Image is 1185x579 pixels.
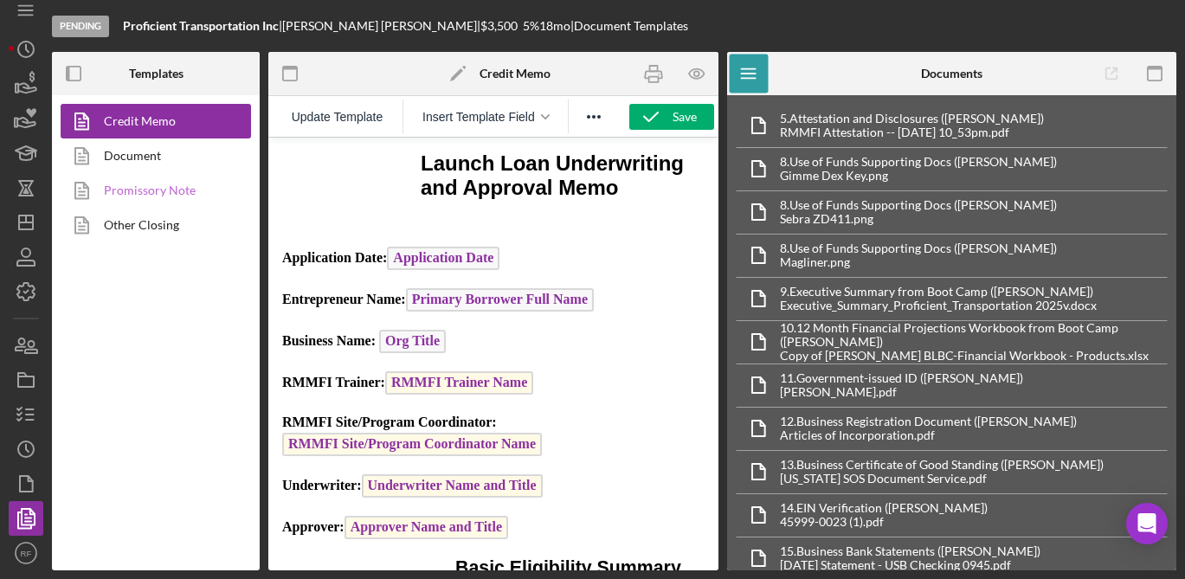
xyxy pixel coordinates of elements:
div: 15. Business Bank Statements ([PERSON_NAME]) [780,544,1040,558]
div: Sebra ZD411.png [780,212,1057,226]
div: 45999-0023 (1).pdf [780,515,988,529]
div: 8. Use of Funds Supporting Docs ([PERSON_NAME]) [780,241,1057,255]
button: Insert Template Field [414,105,558,129]
b: Credit Memo [480,67,551,80]
span: Update Template [292,110,383,124]
div: RMMFI Attestation -- [DATE] 10_53pm.pdf [780,125,1044,139]
div: 13. Business Certificate of Good Standing ([PERSON_NAME]) [780,458,1104,472]
div: [DATE] Statement - USB Checking 0945.pdf [780,558,1040,572]
b: Documents [921,67,982,80]
div: 9. Executive Summary from Boot Camp ([PERSON_NAME]) [780,285,1097,299]
div: 5. Attestation and Disclosures ([PERSON_NAME]) [780,112,1044,125]
div: 12. Business Registration Document ([PERSON_NAME]) [780,415,1077,428]
div: [US_STATE] SOS Document Service.pdf [780,472,1104,486]
div: 18 mo [539,19,570,33]
button: Reset the template to the current product template value [282,105,391,129]
a: Promissory Note [61,173,242,208]
div: Save [673,104,697,130]
b: Templates [129,67,184,80]
div: | [123,19,282,33]
div: Gimme Dex Key.png [780,169,1057,183]
button: Reveal or hide additional toolbar items [579,105,609,129]
iframe: Rich Text Area [268,138,718,570]
div: Executive_Summary_Proficient_Transportation 2025v.docx [780,299,1097,312]
div: Open Intercom Messenger [1126,503,1168,544]
b: Proficient Transportation Inc [123,18,279,33]
div: Pending [52,16,109,37]
div: [PERSON_NAME] [PERSON_NAME] | [282,19,480,33]
div: Articles of Incorporation.pdf [780,428,1077,442]
div: 8. Use of Funds Supporting Docs ([PERSON_NAME]) [780,155,1057,169]
text: RF [21,549,32,558]
button: RF [9,536,43,570]
div: 14. EIN Verification ([PERSON_NAME]) [780,501,988,515]
div: $3,500 [480,19,523,33]
div: 11. Government-issued ID ([PERSON_NAME]) [780,371,1023,385]
a: Document [61,138,242,173]
div: 8. Use of Funds Supporting Docs ([PERSON_NAME]) [780,198,1057,212]
a: Credit Memo [61,104,242,138]
a: Other Closing [61,208,242,242]
span: Basic Eligibility Summary [187,420,413,441]
div: 10. 12 Month Financial Projections Workbook from Boot Camp ([PERSON_NAME]) [780,321,1168,349]
div: [PERSON_NAME].pdf [780,385,1023,399]
span: Insert Template Field [422,110,535,124]
div: Copy of [PERSON_NAME] BLBC-Financial Workbook - Products.xlsx [780,349,1168,363]
div: Magliner.png [780,255,1057,269]
button: Save [629,104,714,130]
div: 5 % [523,19,539,33]
div: | Document Templates [570,19,688,33]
